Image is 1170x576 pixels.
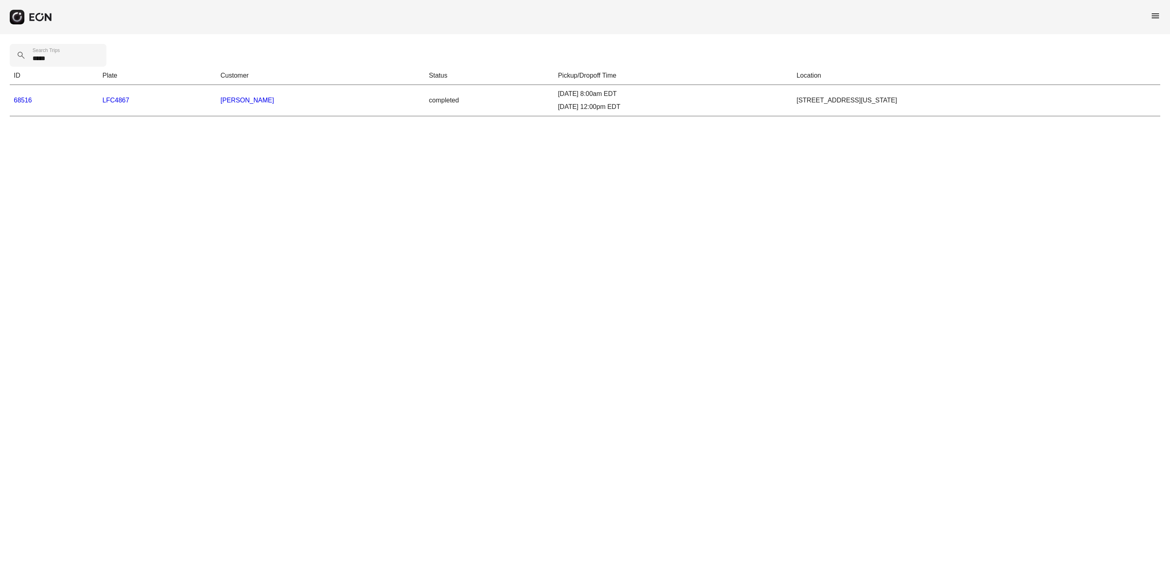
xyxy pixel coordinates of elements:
[10,67,98,85] th: ID
[14,97,32,104] a: 68516
[98,67,216,85] th: Plate
[425,67,554,85] th: Status
[793,85,1160,116] td: [STREET_ADDRESS][US_STATE]
[558,102,788,112] div: [DATE] 12:00pm EDT
[558,89,788,99] div: [DATE] 8:00am EDT
[32,47,60,54] label: Search Trips
[217,67,425,85] th: Customer
[793,67,1160,85] th: Location
[1150,11,1160,21] span: menu
[554,67,792,85] th: Pickup/Dropoff Time
[102,97,129,104] a: LFC4867
[425,85,554,116] td: completed
[221,97,274,104] a: [PERSON_NAME]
